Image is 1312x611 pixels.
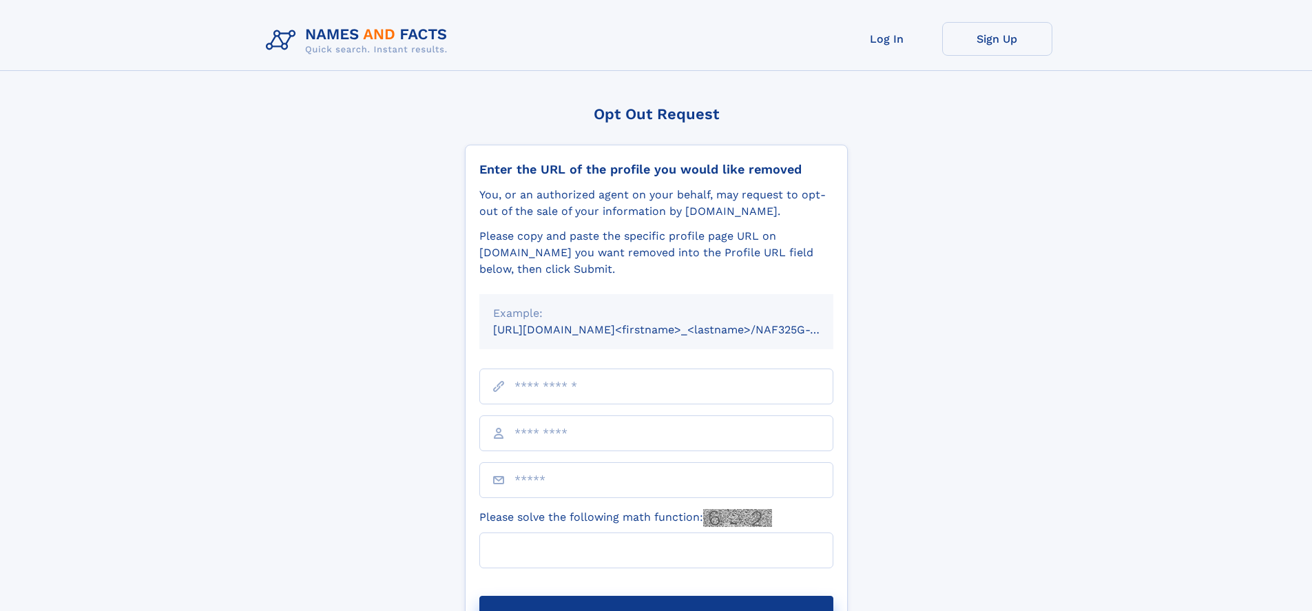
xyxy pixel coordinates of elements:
[493,323,860,336] small: [URL][DOMAIN_NAME]<firstname>_<lastname>/NAF325G-xxxxxxxx
[479,187,833,220] div: You, or an authorized agent on your behalf, may request to opt-out of the sale of your informatio...
[465,105,848,123] div: Opt Out Request
[942,22,1052,56] a: Sign Up
[479,509,772,527] label: Please solve the following math function:
[260,22,459,59] img: Logo Names and Facts
[493,305,820,322] div: Example:
[479,162,833,177] div: Enter the URL of the profile you would like removed
[479,228,833,278] div: Please copy and paste the specific profile page URL on [DOMAIN_NAME] you want removed into the Pr...
[832,22,942,56] a: Log In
